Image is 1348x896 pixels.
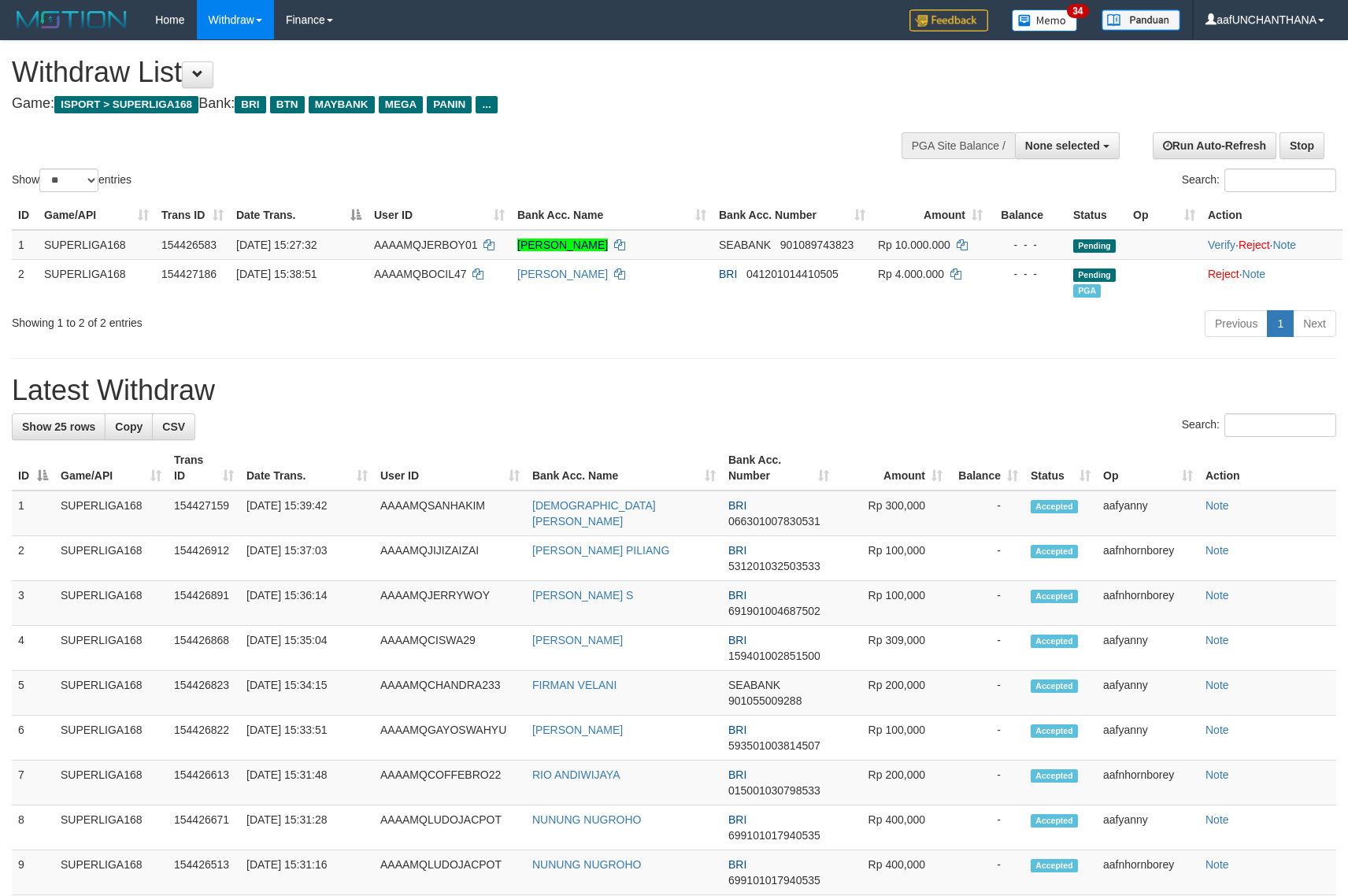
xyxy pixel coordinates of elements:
th: Bank Acc. Name: activate to sort column ascending [526,446,722,491]
a: [PERSON_NAME] [532,634,623,646]
th: Balance: activate to sort column ascending [949,446,1024,491]
td: AAAAMQLUDOJACPOT [374,805,526,850]
th: ID: activate to sort column descending [12,446,54,491]
td: SUPERLIGA168 [54,581,168,626]
td: - [949,805,1024,850]
span: Accepted [1031,500,1078,513]
td: aafnhornborey [1097,581,1199,626]
th: Trans ID: activate to sort column ascending [155,201,230,230]
a: Note [1205,724,1229,736]
img: MOTION_logo.png [12,8,131,31]
td: aafyanny [1097,671,1199,716]
select: Showentries [39,168,98,192]
td: SUPERLIGA168 [38,230,155,260]
a: Note [1205,499,1229,512]
a: NUNUNG NUGROHO [532,813,641,826]
label: Search: [1182,168,1336,192]
span: Copy 159401002851500 to clipboard [728,650,820,662]
label: Show entries [12,168,131,192]
th: Balance [989,201,1067,230]
td: 6 [12,716,54,761]
span: BRI [728,813,746,826]
span: BRI [728,724,746,736]
span: BRI [728,544,746,557]
td: aafyanny [1097,805,1199,850]
span: Copy 691901004687502 to clipboard [728,605,820,617]
a: 1 [1267,310,1294,337]
td: [DATE] 15:31:48 [240,761,374,805]
td: 2 [12,259,38,304]
td: 3 [12,581,54,626]
span: Accepted [1031,859,1078,872]
th: User ID: activate to sort column ascending [368,201,511,230]
td: [DATE] 15:36:14 [240,581,374,626]
span: Accepted [1031,545,1078,558]
a: [PERSON_NAME] PILIANG [532,544,669,557]
a: Reject [1208,268,1239,280]
th: Date Trans.: activate to sort column ascending [240,446,374,491]
span: AAAAMQBOCIL47 [374,268,467,280]
td: - [949,716,1024,761]
th: Op: activate to sort column ascending [1127,201,1202,230]
td: SUPERLIGA168 [54,626,168,671]
td: [DATE] 15:31:16 [240,850,374,895]
td: SUPERLIGA168 [38,259,155,304]
td: 4 [12,626,54,671]
a: Note [1242,268,1266,280]
th: Action [1202,201,1342,230]
td: 154427159 [168,491,240,536]
span: Pending [1073,239,1116,253]
td: aafyanny [1097,491,1199,536]
a: FIRMAN VELANI [532,679,617,691]
span: None selected [1025,139,1100,152]
td: AAAAMQCOFFEBRO22 [374,761,526,805]
td: SUPERLIGA168 [54,761,168,805]
td: Rp 100,000 [835,581,949,626]
span: Pending [1073,268,1116,282]
span: Accepted [1031,769,1078,783]
span: Copy 531201032503533 to clipboard [728,560,820,572]
td: AAAAMQLUDOJACPOT [374,850,526,895]
td: 154426613 [168,761,240,805]
h1: Latest Withdraw [12,375,1336,406]
span: AAAAMQJERBOY01 [374,239,478,251]
td: SUPERLIGA168 [54,491,168,536]
td: 154426891 [168,581,240,626]
th: Bank Acc. Name: activate to sort column ascending [511,201,713,230]
span: Rp 4.000.000 [878,268,944,280]
span: Copy 066301007830531 to clipboard [728,515,820,528]
span: ISPORT > SUPERLIGA168 [54,96,198,113]
td: - [949,850,1024,895]
img: Feedback.jpg [909,9,988,31]
td: SUPERLIGA168 [54,716,168,761]
td: aafnhornborey [1097,536,1199,581]
span: SEABANK [719,239,771,251]
a: Note [1205,589,1229,602]
td: 154426513 [168,850,240,895]
td: SUPERLIGA168 [54,671,168,716]
span: BRI [728,634,746,646]
a: Note [1205,544,1229,557]
td: · · [1202,230,1342,260]
th: Status: activate to sort column ascending [1024,446,1097,491]
td: AAAAMQCHANDRA233 [374,671,526,716]
span: Copy [115,420,143,433]
td: aafyanny [1097,716,1199,761]
td: AAAAMQJIJIZAIZAI [374,536,526,581]
div: Showing 1 to 2 of 2 entries [12,309,550,331]
td: [DATE] 15:39:42 [240,491,374,536]
th: Action [1199,446,1336,491]
td: - [949,761,1024,805]
a: Note [1205,634,1229,646]
th: Bank Acc. Number: activate to sort column ascending [713,201,872,230]
span: 154426583 [161,239,217,251]
td: 154426868 [168,626,240,671]
td: - [949,626,1024,671]
span: BRI [728,768,746,781]
td: 2 [12,536,54,581]
span: BRI [728,858,746,871]
td: [DATE] 15:31:28 [240,805,374,850]
span: 34 [1067,4,1088,18]
a: RIO ANDIWIJAYA [532,768,620,781]
span: Copy 593501003814507 to clipboard [728,739,820,752]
